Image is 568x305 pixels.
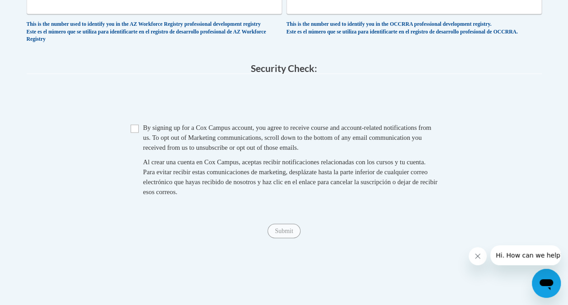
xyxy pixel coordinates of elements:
[143,158,437,195] span: Al crear una cuenta en Cox Campus, aceptas recibir notificaciones relacionadas con los cursos y t...
[216,83,353,118] iframe: reCAPTCHA
[143,124,432,151] span: By signing up for a Cox Campus account, you agree to receive course and account-related notificat...
[490,245,561,265] iframe: Message from company
[532,269,561,298] iframe: Button to launch messaging window
[251,62,317,74] span: Security Check:
[286,21,542,36] div: This is the number used to identify you in the OCCRRA professional development registry. Este es ...
[27,21,282,43] div: This is the number used to identify you in the AZ Workforce Registry professional development reg...
[469,247,487,265] iframe: Close message
[5,6,73,14] span: Hi. How can we help?
[268,224,300,238] input: Submit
